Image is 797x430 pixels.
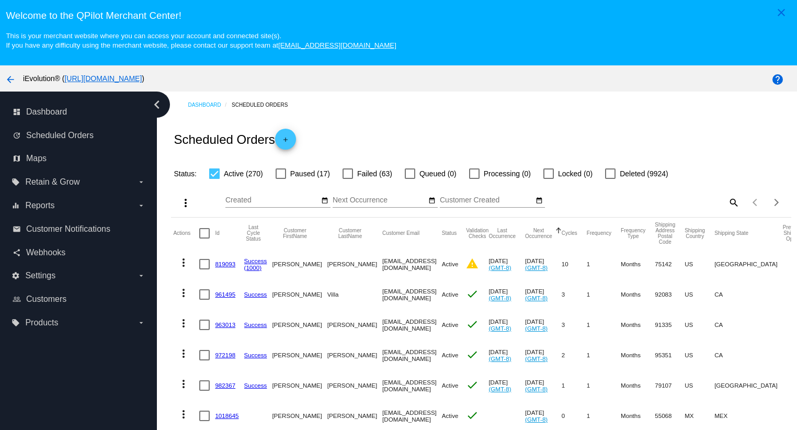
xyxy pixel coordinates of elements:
i: email [13,225,21,233]
mat-cell: US [685,370,714,401]
mat-cell: [EMAIL_ADDRESS][DOMAIN_NAME] [382,249,442,279]
i: arrow_drop_down [137,178,145,186]
a: (1000) [244,264,262,271]
span: Deleted (9924) [620,167,668,180]
i: update [13,131,21,140]
mat-cell: Villa [327,279,382,310]
button: Change sorting for ShippingPostcode [655,222,675,245]
mat-icon: close [775,6,788,19]
span: Active (270) [224,167,263,180]
mat-icon: date_range [321,197,328,205]
mat-cell: US [685,340,714,370]
mat-icon: date_range [428,197,436,205]
span: Locked (0) [558,167,593,180]
mat-cell: CA [714,310,783,340]
mat-cell: [GEOGRAPHIC_DATA] [714,370,783,401]
span: Maps [26,154,47,163]
h2: Scheduled Orders [174,129,295,150]
mat-icon: more_vert [177,287,190,299]
mat-cell: 1 [587,310,621,340]
i: arrow_drop_down [137,201,145,210]
mat-icon: arrow_back [4,73,17,86]
a: update Scheduled Orders [13,127,145,144]
i: chevron_left [149,96,165,113]
mat-cell: [GEOGRAPHIC_DATA] [714,249,783,279]
button: Change sorting for Status [442,230,457,236]
mat-cell: Months [621,279,655,310]
a: (GMT-8) [488,264,511,271]
mat-cell: [DATE] [525,249,562,279]
mat-cell: 79107 [655,370,685,401]
mat-cell: [DATE] [525,370,562,401]
input: Next Occurrence [333,196,427,205]
mat-icon: warning [466,257,479,270]
button: Change sorting for CustomerLastName [327,228,373,239]
span: Active [442,291,459,298]
i: arrow_drop_down [137,319,145,327]
mat-icon: more_vert [177,378,190,390]
mat-cell: [PERSON_NAME] [272,279,327,310]
span: Status: [174,169,197,178]
span: Active [442,352,459,358]
mat-cell: [EMAIL_ADDRESS][DOMAIN_NAME] [382,340,442,370]
mat-cell: [EMAIL_ADDRESS][DOMAIN_NAME] [382,310,442,340]
a: Success [244,382,267,389]
mat-cell: Months [621,340,655,370]
a: dashboard Dashboard [13,104,145,120]
mat-cell: 91335 [655,310,685,340]
mat-icon: check [466,318,479,331]
mat-cell: [DATE] [525,340,562,370]
button: Change sorting for CustomerEmail [382,230,419,236]
mat-cell: Months [621,249,655,279]
a: (GMT-8) [488,386,511,392]
a: Success [244,321,267,328]
a: (GMT-8) [525,325,548,332]
a: map Maps [13,150,145,167]
mat-cell: [DATE] [525,279,562,310]
mat-cell: 1 [587,279,621,310]
small: This is your merchant website where you can access your account and connected site(s). If you hav... [6,32,396,49]
span: Processing (0) [484,167,531,180]
span: Settings [25,271,55,280]
mat-icon: more_vert [177,256,190,269]
mat-cell: [PERSON_NAME] [272,310,327,340]
a: 982367 [215,382,235,389]
mat-cell: [DATE] [488,340,525,370]
mat-icon: more_vert [179,197,192,209]
mat-icon: check [466,379,479,391]
button: Change sorting for NextOccurrenceUtc [525,228,552,239]
mat-cell: 1 [587,340,621,370]
a: Scheduled Orders [232,97,297,113]
a: 972198 [215,352,235,358]
mat-cell: [PERSON_NAME] [272,370,327,401]
button: Change sorting for Id [215,230,219,236]
mat-cell: CA [714,279,783,310]
mat-cell: 3 [562,310,587,340]
mat-cell: [DATE] [525,310,562,340]
a: (GMT-8) [525,416,548,423]
span: Queued (0) [419,167,457,180]
i: dashboard [13,108,21,116]
mat-icon: more_vert [177,347,190,360]
a: (GMT-8) [525,264,548,271]
i: equalizer [12,201,20,210]
a: 1018645 [215,412,238,419]
i: map [13,154,21,163]
i: arrow_drop_down [137,271,145,280]
mat-icon: more_vert [177,317,190,330]
span: Failed (63) [357,167,392,180]
a: 963013 [215,321,235,328]
a: people_outline Customers [13,291,145,308]
button: Change sorting for ShippingCountry [685,228,705,239]
a: (GMT-8) [488,325,511,332]
i: settings [12,271,20,280]
mat-cell: 75142 [655,249,685,279]
mat-icon: date_range [536,197,543,205]
mat-icon: more_vert [177,408,190,421]
mat-icon: check [466,348,479,361]
mat-cell: Months [621,370,655,401]
button: Previous page [745,192,766,213]
i: share [13,248,21,257]
a: Success [244,257,267,264]
button: Change sorting for LastProcessingCycleId [244,224,263,242]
